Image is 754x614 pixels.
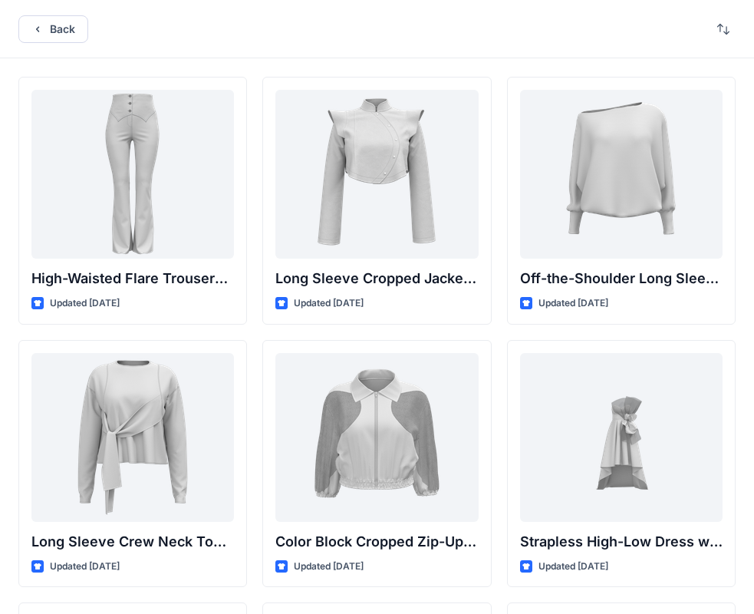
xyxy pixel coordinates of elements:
a: Color Block Cropped Zip-Up Jacket with Sheer Sleeves [275,353,478,522]
p: Updated [DATE] [538,295,608,312]
p: Long Sleeve Crew Neck Top with Asymmetrical Tie Detail [31,531,234,553]
p: Strapless High-Low Dress with Side Bow Detail [520,531,723,553]
a: Off-the-Shoulder Long Sleeve Top [520,90,723,259]
p: High-Waisted Flare Trousers with Button Detail [31,268,234,289]
p: Long Sleeve Cropped Jacket with Mandarin Collar and Shoulder Detail [275,268,478,289]
button: Back [18,15,88,43]
p: Updated [DATE] [538,559,608,575]
a: Long Sleeve Cropped Jacket with Mandarin Collar and Shoulder Detail [275,90,478,259]
p: Off-the-Shoulder Long Sleeve Top [520,268,723,289]
a: High-Waisted Flare Trousers with Button Detail [31,90,234,259]
p: Updated [DATE] [50,295,120,312]
p: Updated [DATE] [50,559,120,575]
p: Color Block Cropped Zip-Up Jacket with Sheer Sleeves [275,531,478,553]
p: Updated [DATE] [294,295,364,312]
a: Strapless High-Low Dress with Side Bow Detail [520,353,723,522]
a: Long Sleeve Crew Neck Top with Asymmetrical Tie Detail [31,353,234,522]
p: Updated [DATE] [294,559,364,575]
